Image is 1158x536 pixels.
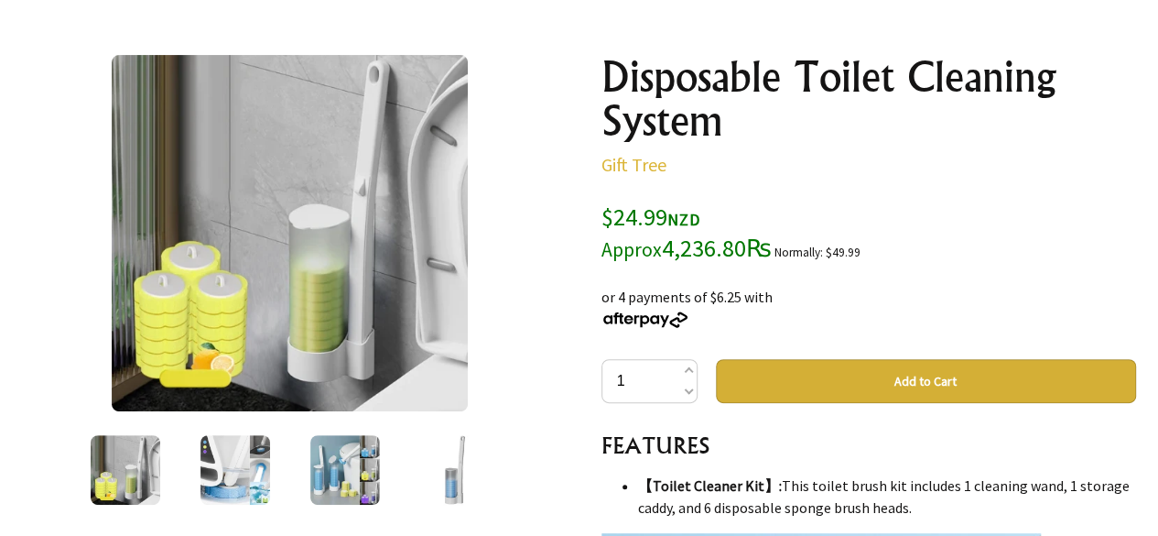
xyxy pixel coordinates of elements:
[310,435,380,505] img: Disposable Toilet Cleaning System
[200,435,270,505] img: Disposable Toilet Cleaning System
[420,435,490,505] img: Disposable Toilet Cleaning System
[91,435,160,505] img: Disposable Toilet Cleaning System
[638,476,782,495] strong: 【Toilet Cleaner Kit】:
[601,153,666,176] a: Gift Tree
[601,55,1136,143] h1: Disposable Toilet Cleaning System
[112,55,468,411] img: Disposable Toilet Cleaning System
[774,245,860,260] small: Normally: $49.99
[601,431,1136,460] h3: FEATURES
[601,237,662,262] small: Approx
[638,475,1136,519] li: This toilet brush kit includes 1 cleaning wand, 1 storage caddy, and 6 disposable sponge brush he...
[667,209,700,230] span: NZD
[601,312,689,328] img: Afterpay
[601,202,772,263] span: $24.99 4,236.80₨
[716,359,1136,403] button: Add to Cart
[601,264,1136,330] div: or 4 payments of $6.25 with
